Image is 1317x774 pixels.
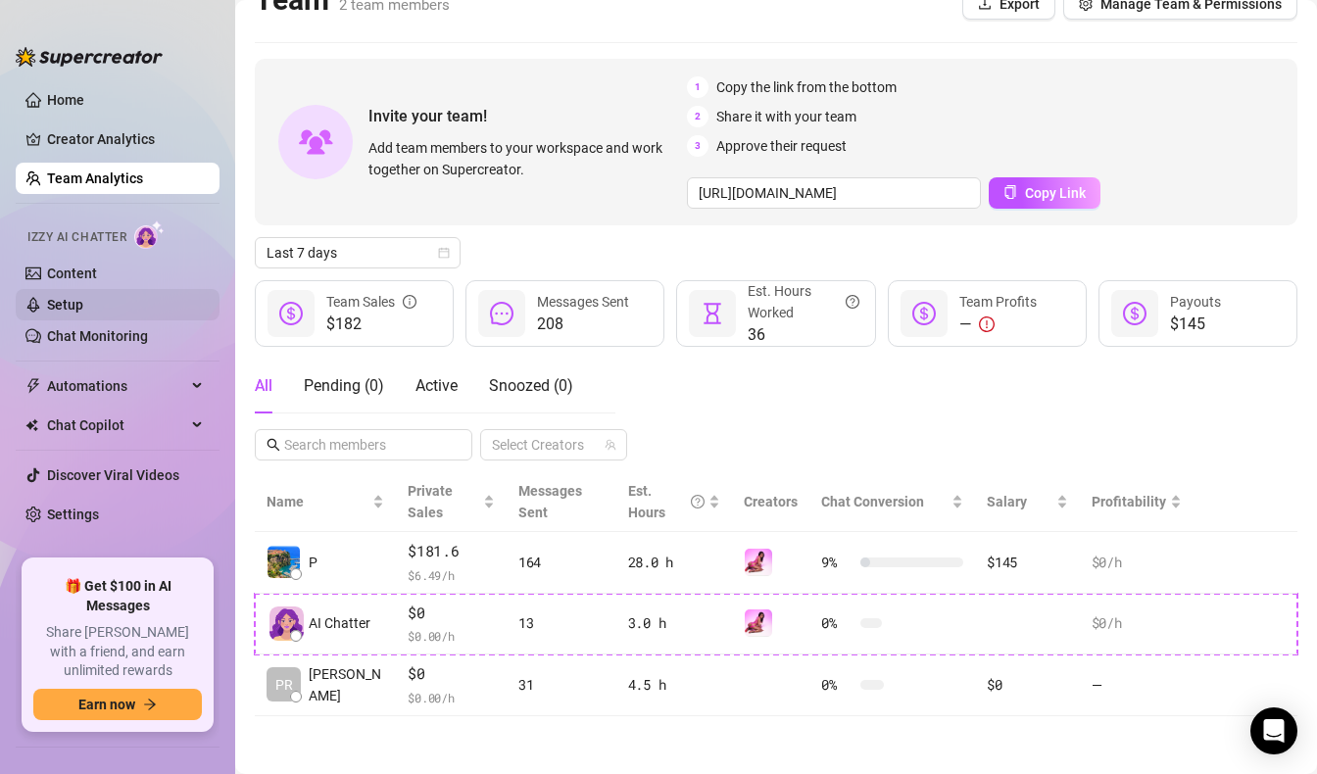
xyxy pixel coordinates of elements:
img: logo-BBDzfeDw.svg [16,47,163,67]
span: Profitability [1092,494,1166,509]
div: $145 [987,552,1067,573]
div: — [959,313,1037,336]
span: question-circle [846,280,859,323]
span: $0 [408,602,495,625]
span: 9 % [821,552,853,573]
div: 28.0 h [628,552,721,573]
span: Copy Link [1025,185,1086,201]
span: $145 [1170,313,1221,336]
span: Chat Copilot [47,410,186,441]
span: $ 6.49 /h [408,565,495,585]
div: $0 [987,674,1067,696]
span: thunderbolt [25,378,41,394]
div: Pending ( 0 ) [304,374,384,398]
input: Search members [284,434,445,456]
a: Team Analytics [47,170,143,186]
span: Add team members to your workspace and work together on Supercreator. [368,137,679,180]
span: message [490,302,513,325]
span: $182 [326,313,416,336]
span: Copy the link from the bottom [716,76,897,98]
img: AI Chatter [134,220,165,249]
img: Priya [745,609,772,637]
span: $ 0.00 /h [408,626,495,646]
button: Copy Link [989,177,1100,209]
span: 🎁 Get $100 in AI Messages [33,577,202,615]
span: Active [415,376,458,395]
div: 164 [518,552,605,573]
span: 0 % [821,612,853,634]
span: Snoozed ( 0 ) [489,376,573,395]
span: $181.6 [408,540,495,563]
span: Payouts [1170,294,1221,310]
img: Chat Copilot [25,418,38,432]
span: copy [1003,185,1017,199]
span: Share it with your team [716,106,856,127]
span: Share [PERSON_NAME] with a friend, and earn unlimited rewards [33,623,202,681]
th: Creators [732,472,809,532]
div: All [255,374,272,398]
span: 1 [687,76,708,98]
span: [PERSON_NAME] [309,663,384,706]
img: izzy-ai-chatter-avatar-DDCN_rTZ.svg [269,606,304,641]
span: Name [267,491,368,512]
div: Open Intercom Messenger [1250,707,1297,754]
button: Earn nowarrow-right [33,689,202,720]
span: question-circle [691,480,705,523]
span: search [267,438,280,452]
span: 2 [687,106,708,127]
span: dollar-circle [279,302,303,325]
span: 36 [748,323,858,347]
span: dollar-circle [912,302,936,325]
span: Last 7 days [267,238,449,267]
div: Est. Hours [628,480,706,523]
span: info-circle [403,291,416,313]
div: Est. Hours Worked [748,280,858,323]
span: PR [275,674,293,696]
span: Team Profits [959,294,1037,310]
span: Izzy AI Chatter [27,228,126,247]
span: hourglass [701,302,724,325]
span: team [605,439,616,451]
td: — [1080,654,1194,716]
span: exclamation-circle [979,316,995,332]
div: $0 /h [1092,552,1182,573]
span: Salary [987,494,1027,509]
a: Discover Viral Videos [47,467,179,483]
span: $0 [408,662,495,686]
span: Private Sales [408,483,453,520]
div: 4.5 h [628,674,721,696]
span: dollar-circle [1123,302,1146,325]
div: 13 [518,612,605,634]
span: Messages Sent [518,483,582,520]
span: arrow-right [143,698,157,711]
span: calendar [438,247,450,259]
img: Priya [745,549,772,576]
span: AI Chatter [309,612,370,634]
span: Earn now [78,697,135,712]
th: Name [255,472,396,532]
span: Invite your team! [368,104,687,128]
div: Team Sales [326,291,416,313]
span: $ 0.00 /h [408,688,495,707]
a: Settings [47,507,99,522]
span: Chat Conversion [821,494,924,509]
a: Content [47,266,97,281]
span: 208 [537,313,629,336]
a: Setup [47,297,83,313]
a: Chat Monitoring [47,328,148,344]
a: Home [47,92,84,108]
div: 31 [518,674,605,696]
span: P [309,552,317,573]
a: Creator Analytics [47,123,204,155]
span: Automations [47,370,186,402]
span: 3 [687,135,708,157]
span: 0 % [821,674,853,696]
div: 3.0 h [628,612,721,634]
span: Messages Sent [537,294,629,310]
img: P [268,546,300,578]
span: Approve their request [716,135,847,157]
div: $0 /h [1092,612,1182,634]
